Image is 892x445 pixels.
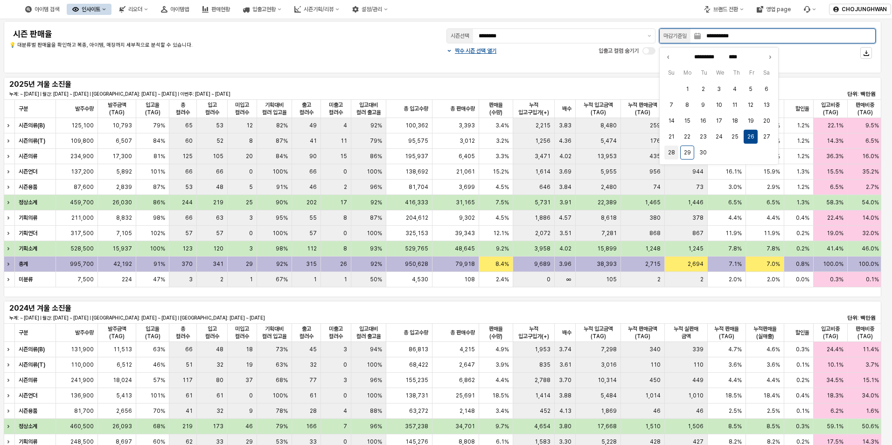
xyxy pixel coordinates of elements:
span: 195,937 [405,153,428,160]
div: 설정/관리 [347,4,393,15]
span: 누적 입고구입가(+) [517,101,551,116]
div: 영업 page [766,6,791,13]
div: 시즌기획/리뷰 [289,4,345,15]
span: 17 [340,199,347,206]
span: 244 [182,199,193,206]
button: 2025-09-01 [680,82,694,96]
button: 2025-09-09 [696,98,710,112]
div: Expand row [4,357,16,372]
div: 영업 page [751,4,796,15]
span: 48 [216,183,223,191]
span: 100,362 [405,122,428,129]
span: 46 [309,183,317,191]
span: 102% [150,229,165,237]
span: 5,892 [116,168,132,175]
button: 2025-09-05 [744,82,758,96]
div: 시즌선택 [451,31,469,41]
span: 58.3% [826,199,843,206]
button: 2025-09-12 [744,98,758,112]
span: 416,333 [405,199,428,206]
div: Expand row [4,241,16,256]
span: 미출고 컬러수 [325,325,347,340]
span: 입고대비 컬러 출고율 [355,325,382,340]
button: 2025-09-26 [744,130,758,144]
span: 4 [343,122,347,129]
div: Expand row [4,164,16,179]
span: 81,704 [409,183,428,191]
span: 0 [343,168,347,175]
div: 인사이트 [67,4,111,15]
button: 2025-09-28 [664,146,678,160]
span: 6.5% [830,183,843,191]
span: 7,105 [116,229,132,237]
span: 총 판매수량 [450,105,475,112]
div: Expand row [4,388,16,403]
div: 마감기준일 [663,31,687,41]
span: 8 [343,214,347,222]
span: 누적 입고구입가(+) [517,325,551,340]
span: 100% [367,168,382,175]
button: 2025-09-07 [664,98,678,112]
div: 브랜드 전환 [698,4,749,15]
span: 입출고 컬럼 숨기기 [599,48,639,54]
strong: 기획의류 [19,215,37,221]
div: Expand row [4,403,16,418]
span: 3.3% [495,153,509,160]
span: 12 [246,122,253,129]
span: 총 입고수량 [404,329,428,336]
span: 13,953 [597,153,617,160]
span: 3.2% [496,137,509,145]
button: 2025-09-23 [696,130,710,144]
span: 74 [653,183,661,191]
span: 49 [309,122,317,129]
span: 3.84 [559,183,571,191]
span: 20 [246,153,253,160]
button: 아이템 검색 [20,4,65,15]
span: 11 [341,137,347,145]
span: 435 [649,153,661,160]
span: 81% [153,153,165,160]
span: 5,731 [535,199,551,206]
div: 브랜드 전환 [713,6,738,13]
div: Expand row [4,195,16,210]
span: 7.5% [495,199,509,206]
button: 2025-09-03 [712,82,726,96]
span: 14.0% [862,214,879,222]
span: 137,200 [71,168,94,175]
button: 제안 사항 표시 [644,29,655,43]
span: 15.9% [763,168,780,175]
span: 입고율(TAG) [140,101,165,116]
span: 4.5% [495,214,509,222]
span: 100% [272,229,288,237]
span: 4.02 [559,153,571,160]
span: Fr [745,68,759,77]
span: 3.69 [559,168,571,175]
span: 총 판매수량 [450,329,475,336]
span: 22.4% [827,214,843,222]
span: 646 [539,183,551,191]
span: 66 [185,168,193,175]
button: 2025-09-22 [680,130,694,144]
span: 57 [185,229,193,237]
span: 956 [649,168,661,175]
span: 84% [276,153,288,160]
span: 219 [213,199,223,206]
button: 2025-09-24 [712,130,726,144]
span: 2.9% [767,183,780,191]
span: 1,256 [535,137,551,145]
span: 누적 입고금액(TAG) [579,101,617,116]
span: 1.2% [797,183,809,191]
span: 54.0% [862,199,879,206]
div: 판매현황 [196,4,236,15]
span: 66 [216,168,223,175]
span: 2,480 [601,183,617,191]
span: 입고비중(TAG) [817,325,843,340]
span: 3,393 [459,122,475,129]
span: 459,700 [70,199,94,206]
span: Mo [679,68,696,77]
span: 63 [216,214,223,222]
span: 25 [246,199,253,206]
span: 배수 [562,105,571,112]
strong: 시즌의류(T) [19,138,45,144]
